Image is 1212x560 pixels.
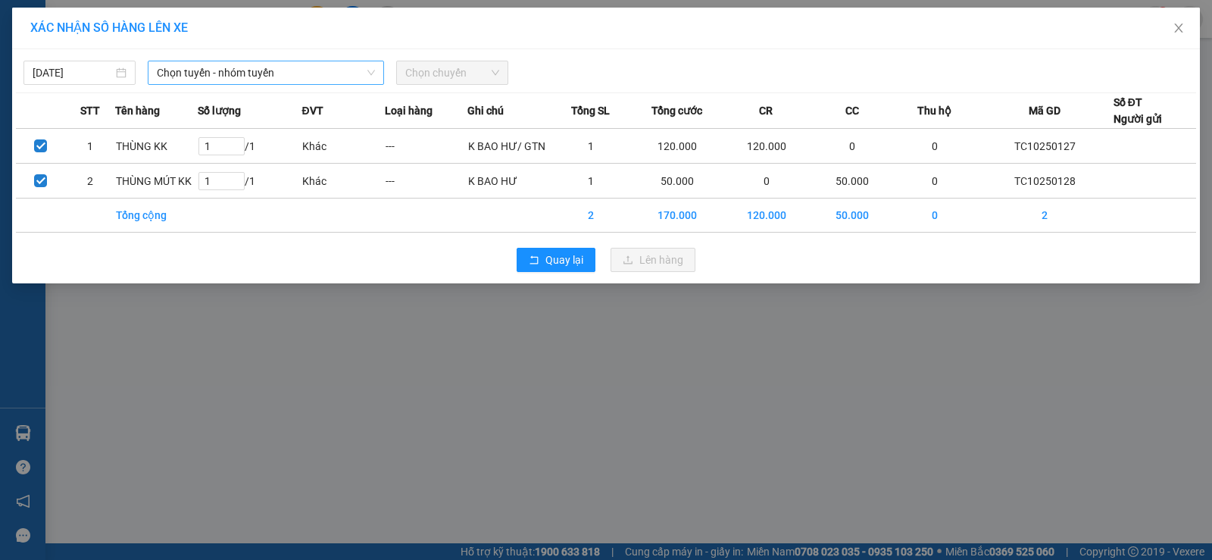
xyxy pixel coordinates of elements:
td: 0 [894,129,976,164]
span: Tổng SL [571,102,610,119]
td: Tổng cộng [115,199,198,233]
td: 120.000 [722,199,811,233]
button: uploadLên hàng [611,248,695,272]
span: CC [845,102,859,119]
span: down [367,68,376,77]
td: 50.000 [633,164,722,199]
td: 0 [811,129,894,164]
span: Chọn chuyến [405,61,499,84]
td: 0 [894,164,976,199]
td: 2 [976,199,1114,233]
div: Số ĐT Người gửi [1114,94,1162,127]
td: 2 [550,199,633,233]
span: ĐVT [301,102,323,119]
span: Ghi chú [467,102,504,119]
span: Mã GD [1029,102,1060,119]
span: Tổng cước [651,102,702,119]
td: TC10250127 [976,129,1114,164]
span: Số lượng [198,102,241,119]
td: --- [385,164,467,199]
td: 1 [550,129,633,164]
span: rollback [529,255,539,267]
span: close [1173,22,1185,34]
span: CR [759,102,773,119]
span: STT [80,102,100,119]
td: 50.000 [811,164,894,199]
span: Loại hàng [385,102,433,119]
td: / 1 [198,129,301,164]
td: THÙNG MÚT KK [115,164,198,199]
td: THÙNG KK [115,129,198,164]
td: TC10250128 [976,164,1114,199]
td: 50.000 [811,199,894,233]
td: 170.000 [633,199,722,233]
td: 2 [65,164,114,199]
td: 0 [894,199,976,233]
span: Quay lại [545,252,583,268]
td: 0 [722,164,811,199]
span: XÁC NHẬN SỐ HÀNG LÊN XE [30,20,188,35]
input: 11/10/2025 [33,64,113,81]
td: Khác [301,129,384,164]
span: Chọn tuyến - nhóm tuyến [157,61,375,84]
td: 1 [550,164,633,199]
button: rollbackQuay lại [517,248,595,272]
td: K BAO HƯ/ GTN [467,129,550,164]
td: --- [385,129,467,164]
td: K BAO HƯ [467,164,550,199]
td: Khác [301,164,384,199]
td: 120.000 [633,129,722,164]
span: Thu hộ [917,102,951,119]
td: 120.000 [722,129,811,164]
button: Close [1157,8,1200,50]
td: 1 [65,129,114,164]
span: Tên hàng [115,102,160,119]
td: / 1 [198,164,301,199]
